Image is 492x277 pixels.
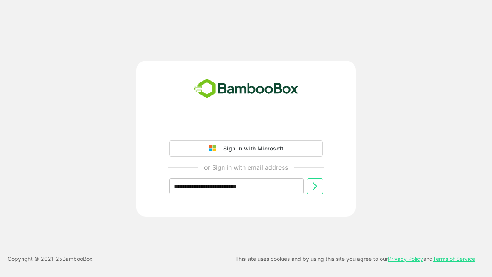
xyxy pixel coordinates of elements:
[190,76,303,102] img: bamboobox
[388,255,423,262] a: Privacy Policy
[165,119,327,136] iframe: Sign in with Google Button
[169,140,323,157] button: Sign in with Microsoft
[8,254,93,264] p: Copyright © 2021- 25 BambooBox
[209,145,219,152] img: google
[219,144,283,154] div: Sign in with Microsoft
[235,254,475,264] p: This site uses cookies and by using this site you agree to our and
[433,255,475,262] a: Terms of Service
[204,163,288,172] p: or Sign in with email address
